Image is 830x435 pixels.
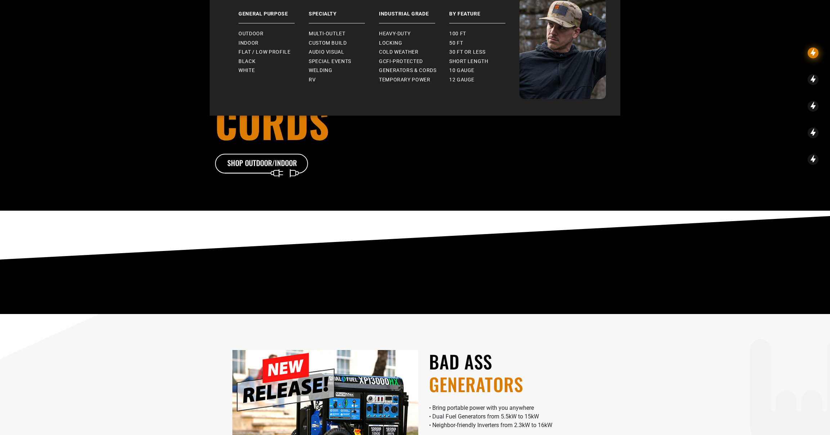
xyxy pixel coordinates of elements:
span: Cold Weather [379,49,419,55]
a: RV [309,75,379,85]
h1: Everyday cords [215,63,455,142]
span: RV [309,77,316,83]
a: Welding [309,66,379,75]
a: GCFI-Protected [379,57,449,66]
a: Outdoor [238,29,309,39]
a: Custom Build [309,39,379,48]
span: Short Length [449,58,488,65]
span: Locking [379,40,402,46]
a: Shop Outdoor/Indoor [215,154,309,174]
span: Heavy-Duty [379,31,410,37]
span: Generators & Cords [379,67,437,74]
a: Audio Visual [309,48,379,57]
a: Generators & Cords [379,66,449,75]
a: Flat / Low Profile [238,48,309,57]
span: Outdoor [238,31,263,37]
span: Temporary Power [379,77,430,83]
a: Indoor [238,39,309,48]
span: Indoor [238,40,259,46]
span: Welding [309,67,332,74]
a: 10 gauge [449,66,519,75]
a: Temporary Power [379,75,449,85]
a: Special Events [309,57,379,66]
a: White [238,66,309,75]
a: 30 ft or less [449,48,519,57]
span: Multi-Outlet [309,31,345,37]
span: White [238,67,255,74]
span: GCFI-Protected [379,58,423,65]
a: 50 ft [449,39,519,48]
span: Black [238,58,255,65]
span: 50 ft [449,40,463,46]
p: • Bring portable power with you anywhere • Dual Fuel Generators from 5.5kW to 15kW • Neighbor-fri... [429,404,615,430]
a: Heavy-Duty [379,29,449,39]
a: Cold Weather [379,48,449,57]
span: Custom Build [309,40,347,46]
a: Black [238,57,309,66]
a: 12 gauge [449,75,519,85]
span: GENERATORS [429,373,615,395]
span: Audio Visual [309,49,344,55]
a: Multi-Outlet [309,29,379,39]
h2: BAD ASS [429,350,615,395]
span: 30 ft or less [449,49,485,55]
span: 100 ft [449,31,466,37]
span: 10 gauge [449,67,474,74]
span: Flat / Low Profile [238,49,291,55]
span: 12 gauge [449,77,474,83]
a: Locking [379,39,449,48]
a: 100 ft [449,29,519,39]
span: Special Events [309,58,351,65]
a: Short Length [449,57,519,66]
